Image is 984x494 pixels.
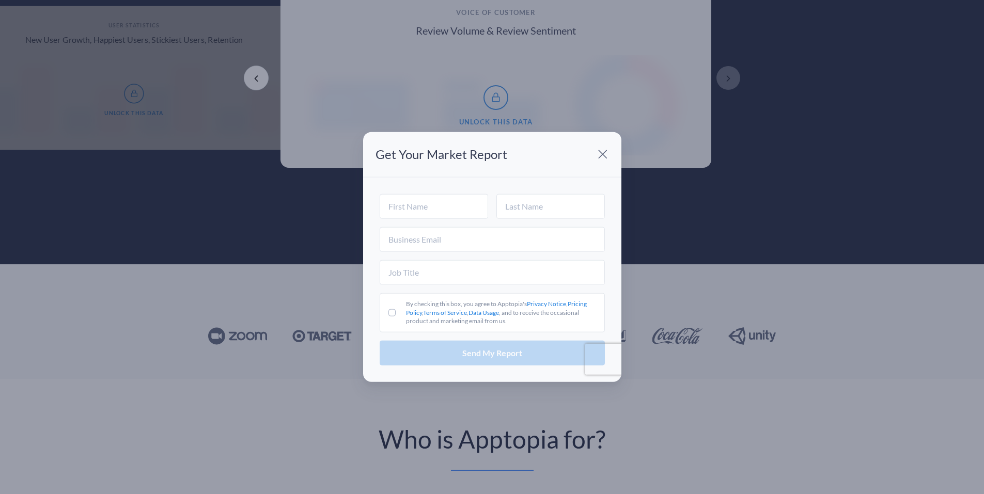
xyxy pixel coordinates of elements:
[527,299,566,307] a: Privacy Notice
[376,148,507,161] p: Get Your Market Report
[468,308,499,316] a: Data Usage
[585,344,717,375] iframe: reCAPTCHA
[423,308,467,316] a: Terms of Service
[380,260,605,284] input: Job Title
[380,227,605,251] input: Business Email
[406,299,587,316] a: Pricing Policy
[380,194,488,218] input: First Name
[496,194,605,218] input: Last Name
[406,299,587,325] span: By checking this box, you agree to Apptopia's , , , , and to receive the occasional product and m...
[388,309,396,316] input: By checking this box, you agree to Apptopia'sPrivacy Notice,Pricing Policy,Terms of Service,Data ...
